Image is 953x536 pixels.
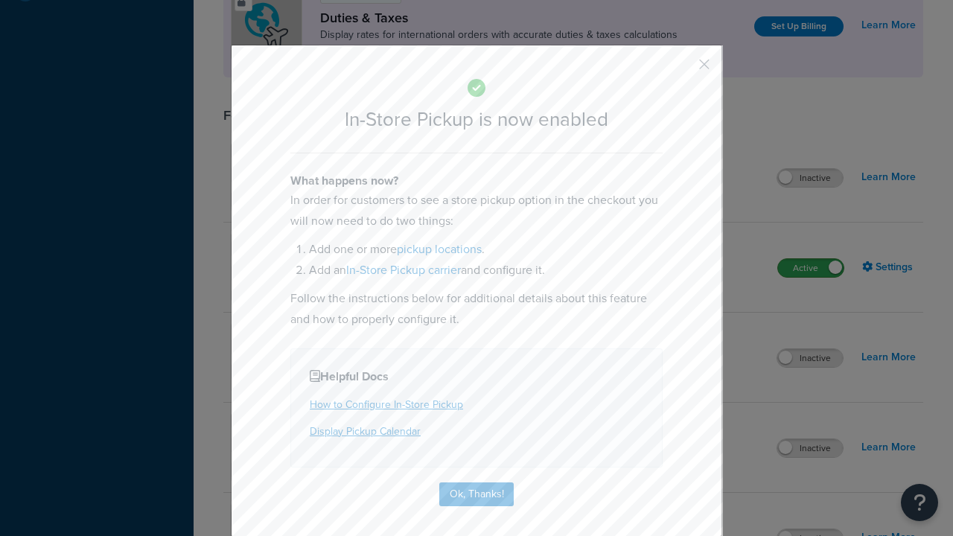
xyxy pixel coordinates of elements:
button: Ok, Thanks! [439,482,514,506]
h2: In-Store Pickup is now enabled [290,109,663,130]
a: pickup locations [397,240,482,258]
p: Follow the instructions below for additional details about this feature and how to properly confi... [290,288,663,330]
a: In-Store Pickup carrier [346,261,461,278]
p: In order for customers to see a store pickup option in the checkout you will now need to do two t... [290,190,663,232]
h4: Helpful Docs [310,368,643,386]
li: Add one or more . [309,239,663,260]
h4: What happens now? [290,172,663,190]
li: Add an and configure it. [309,260,663,281]
a: How to Configure In-Store Pickup [310,397,463,412]
a: Display Pickup Calendar [310,424,421,439]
